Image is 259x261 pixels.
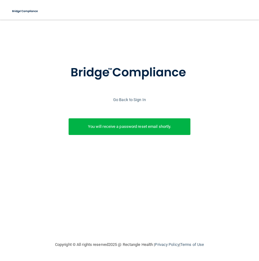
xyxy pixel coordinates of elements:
iframe: Drift Widget Chat Controller [153,217,252,242]
img: bridge_compliance_login_screen.278c3ca4.svg [9,5,41,18]
img: bridge_compliance_login_screen.278c3ca4.svg [58,57,201,89]
a: Go Back to Sign In [113,97,146,102]
p: You will receive a password reset email shortly. [73,123,186,130]
a: Privacy Policy [155,242,179,247]
a: Terms of Use [180,242,204,247]
div: Copyright © All rights reserved 2025 @ Rectangle Health | | [17,235,242,255]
